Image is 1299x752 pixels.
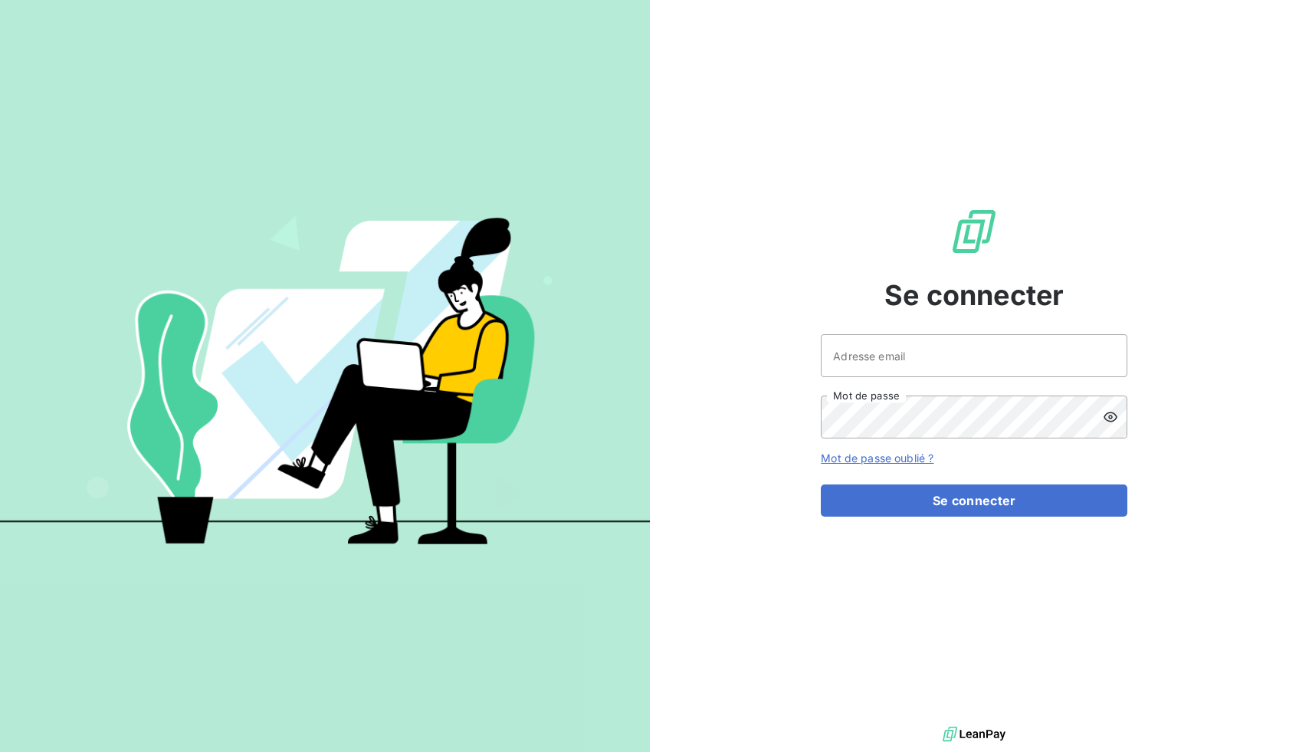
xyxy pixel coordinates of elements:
a: Mot de passe oublié ? [821,452,933,465]
button: Se connecter [821,484,1127,517]
input: placeholder [821,334,1127,377]
span: Se connecter [884,274,1064,316]
img: logo [943,723,1005,746]
img: Logo LeanPay [950,207,999,256]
